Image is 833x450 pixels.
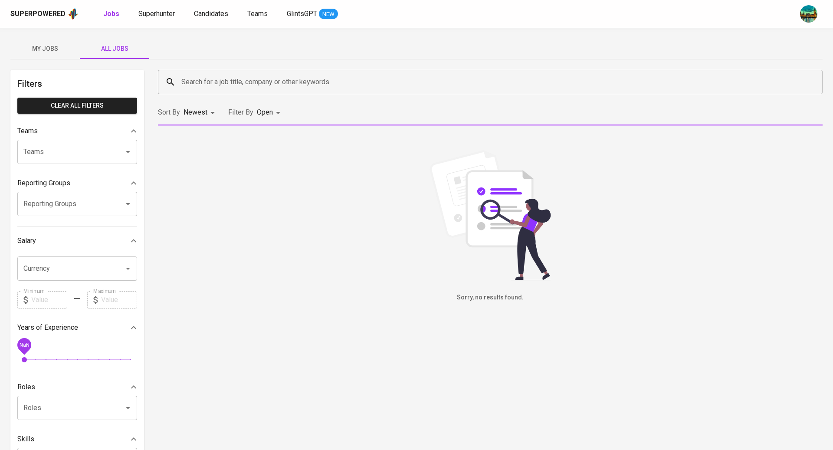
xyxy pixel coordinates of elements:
[138,9,177,20] a: Superhunter
[194,9,230,20] a: Candidates
[122,263,134,275] button: Open
[17,319,137,336] div: Years of Experience
[122,198,134,210] button: Open
[17,178,70,188] p: Reporting Groups
[19,342,29,348] span: NaN
[247,10,268,18] span: Teams
[17,77,137,91] h6: Filters
[257,108,273,116] span: Open
[17,126,38,136] p: Teams
[257,105,283,121] div: Open
[138,10,175,18] span: Superhunter
[228,107,253,118] p: Filter By
[17,98,137,114] button: Clear All filters
[67,7,79,20] img: app logo
[17,322,78,333] p: Years of Experience
[425,150,555,280] img: file_searching.svg
[10,7,79,20] a: Superpoweredapp logo
[287,9,338,20] a: GlintsGPT NEW
[17,378,137,396] div: Roles
[101,291,137,309] input: Value
[17,174,137,192] div: Reporting Groups
[17,236,36,246] p: Salary
[17,434,34,444] p: Skills
[24,100,130,111] span: Clear All filters
[10,9,66,19] div: Superpowered
[158,293,823,302] h6: Sorry, no results found.
[31,291,67,309] input: Value
[103,10,119,18] b: Jobs
[122,402,134,414] button: Open
[184,107,207,118] p: Newest
[85,43,144,54] span: All Jobs
[319,10,338,19] span: NEW
[103,9,121,20] a: Jobs
[17,232,137,250] div: Salary
[194,10,228,18] span: Candidates
[184,105,218,121] div: Newest
[158,107,180,118] p: Sort By
[17,430,137,448] div: Skills
[16,43,75,54] span: My Jobs
[17,122,137,140] div: Teams
[122,146,134,158] button: Open
[17,382,35,392] p: Roles
[800,5,817,23] img: a5d44b89-0c59-4c54-99d0-a63b29d42bd3.jpg
[287,10,317,18] span: GlintsGPT
[247,9,269,20] a: Teams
